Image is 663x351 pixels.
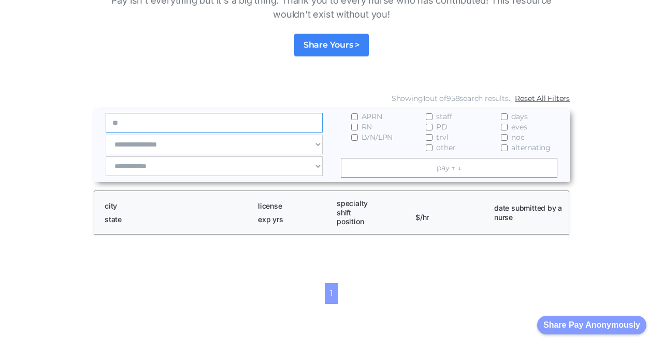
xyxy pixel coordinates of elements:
input: trvl [426,134,433,141]
div: Showing out of search results. [392,93,510,104]
h1: city [105,201,249,211]
h1: state [105,215,249,224]
input: eves [501,124,508,130]
span: eves [511,122,527,132]
button: Share Pay Anonymously [537,316,646,334]
h1: position [337,217,406,226]
input: RN [351,124,358,130]
input: alternating [501,144,508,151]
input: LVN/LPN [351,134,358,141]
input: staff [426,113,433,120]
span: alternating [511,142,551,153]
a: Share Yours > [294,34,369,56]
h1: $/hr [415,203,485,222]
span: LVN/LPN [362,132,393,142]
form: Email Form [93,91,570,182]
a: 1 [325,283,338,304]
input: other [426,144,433,151]
span: PD [436,122,448,132]
span: 958 [446,94,459,103]
span: days [511,111,527,122]
h1: shift [337,208,406,217]
span: staff [436,111,452,122]
a: pay ↑ ↓ [341,158,558,178]
span: trvl [436,132,448,142]
a: Reset All Filters [515,93,570,104]
div: List [93,283,570,304]
span: noc [511,132,524,142]
input: APRN [351,113,358,120]
span: other [436,142,455,153]
h1: specialty [337,199,406,208]
input: PD [426,124,433,130]
input: noc [501,134,508,141]
h1: date submitted by a nurse [494,203,564,222]
span: APRN [362,111,382,122]
h1: license [258,201,327,211]
span: RN [362,122,372,132]
input: days [501,113,508,120]
span: 1 [423,94,425,103]
h1: exp yrs [258,215,327,224]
